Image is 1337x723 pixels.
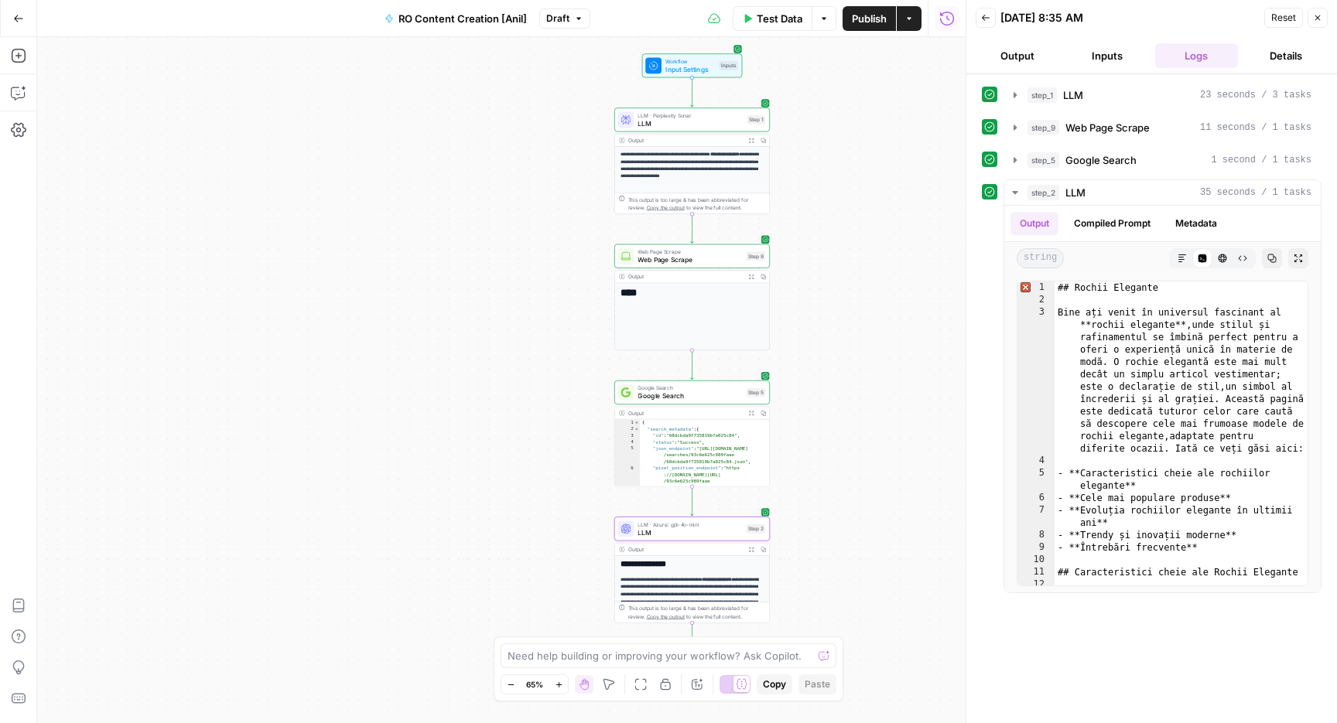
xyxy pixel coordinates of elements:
div: 1 [1017,281,1055,294]
button: Output [1010,212,1058,235]
g: Edge from step_1 to step_9 [691,214,694,244]
button: RO Content Creation [Anil] [375,6,536,31]
div: 11 [1017,566,1055,578]
div: 6 [615,465,640,497]
div: 4 [615,439,640,445]
span: Web Page Scrape [638,254,742,264]
div: 3 [1017,306,1055,455]
span: RO Content Creation [Anil] [398,11,527,26]
div: Step 1 [747,115,765,124]
div: 1 [615,420,640,426]
span: Toggle code folding, rows 2 through 12 [634,426,639,432]
button: 35 seconds / 1 tasks [1004,180,1321,205]
div: Output [628,273,743,281]
span: step_1 [1028,87,1057,103]
div: 12 [1017,578,1055,591]
span: Copy [763,677,786,691]
button: Publish [843,6,896,31]
span: Reset [1271,11,1296,25]
span: step_9 [1028,120,1059,135]
span: Google Search [638,384,742,391]
button: Compiled Prompt [1065,212,1160,235]
div: Output [628,136,743,144]
div: 35 seconds / 1 tasks [1004,206,1321,592]
span: Paste [805,677,830,691]
span: Draft [546,12,569,26]
span: Google Search [1065,152,1137,168]
span: Toggle code folding, rows 1 through 533 [634,420,639,426]
div: Inputs [720,61,738,70]
div: Output [628,409,743,417]
span: Workflow [665,57,715,65]
span: 1 second / 1 tasks [1211,153,1311,167]
div: Step 9 [747,251,766,261]
button: Metadata [1166,212,1226,235]
div: Google SearchGoogle SearchStep 5Output{ "search_metadata":{ "id":"68dcbda9f735819b7a025c84", "sta... [614,380,770,486]
span: 11 seconds / 1 tasks [1200,121,1311,135]
span: Copy the output [647,204,685,210]
div: Output [628,545,743,553]
span: Publish [852,11,887,26]
div: 5 [1017,467,1055,492]
span: LLM · Perplexity Sonar [638,111,743,119]
div: Step 2 [747,524,766,534]
span: LLM · Azure: gpt-4o-mini [638,520,742,528]
div: Step 5 [747,388,766,397]
span: LLM [638,527,742,537]
div: 5 [615,445,640,465]
button: Output [976,43,1059,68]
span: 23 seconds / 3 tasks [1200,88,1311,102]
g: Edge from step_9 to step_5 [691,350,694,380]
button: Draft [539,9,590,29]
span: string [1017,248,1064,268]
button: 23 seconds / 3 tasks [1004,83,1321,107]
span: Error, read annotations row 1 [1017,281,1031,294]
span: LLM [1065,185,1086,200]
div: 2 [1017,294,1055,306]
span: Test Data [757,11,802,26]
button: Test Data [733,6,812,31]
div: 10 [1017,554,1055,566]
button: Details [1244,43,1328,68]
span: Web Page Scrape [1065,120,1150,135]
div: 9 [1017,541,1055,554]
span: step_2 [1028,185,1059,200]
div: 7 [1017,504,1055,529]
span: 35 seconds / 1 tasks [1200,186,1311,200]
span: Input Settings [665,64,715,74]
div: 2 [615,426,640,432]
span: LLM [1063,87,1083,103]
div: 4 [1017,455,1055,467]
span: Google Search [638,391,742,401]
span: Web Page Scrape [638,247,742,255]
button: 1 second / 1 tasks [1004,148,1321,172]
button: Logs [1155,43,1239,68]
div: This output is too large & has been abbreviated for review. to view the full content. [628,196,766,212]
div: 3 [615,432,640,438]
g: Edge from step_5 to step_2 [691,486,694,516]
span: Copy the output [647,613,685,619]
button: Inputs [1065,43,1149,68]
div: WorkflowInput SettingsInputs [614,53,770,77]
button: Paste [798,674,836,694]
g: Edge from start to step_1 [691,77,694,107]
button: Copy [757,674,792,694]
div: This output is too large & has been abbreviated for review. to view the full content. [628,605,766,621]
span: step_5 [1028,152,1059,168]
div: Web Page ScrapeWeb Page ScrapeStep 9Output**** [614,244,770,350]
div: 6 [1017,492,1055,504]
div: 8 [1017,529,1055,541]
span: LLM [638,118,743,128]
button: Reset [1264,8,1303,28]
button: 11 seconds / 1 tasks [1004,115,1321,140]
span: 65% [526,678,543,691]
